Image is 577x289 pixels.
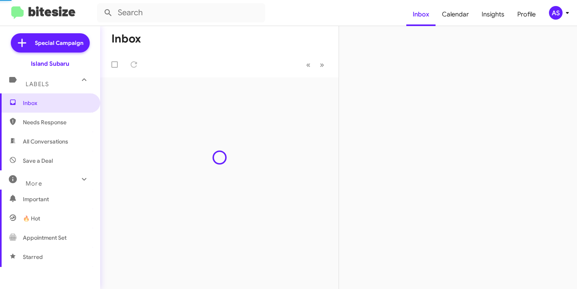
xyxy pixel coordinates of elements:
[23,137,68,146] span: All Conversations
[301,57,315,73] button: Previous
[302,57,329,73] nav: Page navigation example
[23,195,91,203] span: Important
[97,3,265,22] input: Search
[542,6,568,20] button: AS
[23,99,91,107] span: Inbox
[436,3,475,26] a: Calendar
[475,3,511,26] a: Insights
[549,6,563,20] div: AS
[306,60,311,70] span: «
[23,214,40,222] span: 🔥 Hot
[11,33,90,53] a: Special Campaign
[31,60,69,68] div: Island Subaru
[511,3,542,26] a: Profile
[320,60,324,70] span: »
[26,180,42,187] span: More
[35,39,83,47] span: Special Campaign
[23,157,53,165] span: Save a Deal
[315,57,329,73] button: Next
[26,81,49,88] span: Labels
[406,3,436,26] a: Inbox
[23,234,67,242] span: Appointment Set
[111,32,141,45] h1: Inbox
[23,118,91,126] span: Needs Response
[23,253,43,261] span: Starred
